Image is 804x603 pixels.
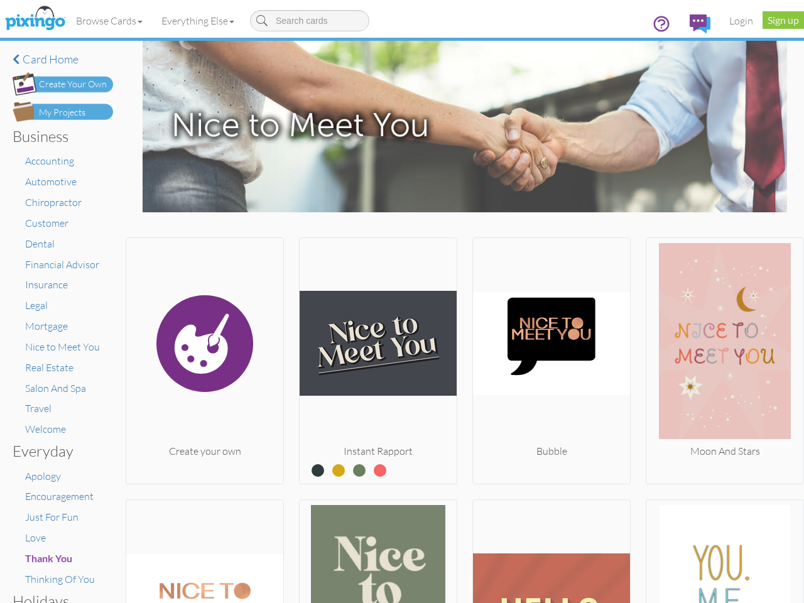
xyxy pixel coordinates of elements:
[25,320,68,332] a: Mortgage
[25,299,48,312] a: Legal
[25,196,82,209] a: Chiropractor
[25,552,72,564] span: Thank You
[300,444,457,459] div: Instant Rapport
[646,444,803,459] div: Moon And Stars
[25,155,74,167] a: Accounting
[152,5,244,36] a: Everything Else
[25,361,73,374] a: Real Estate
[25,573,95,585] a: Thinking Of You
[13,53,113,66] a: Card home
[126,444,283,459] div: Create your own
[473,444,630,459] div: Bubble
[39,78,107,91] div: Create Your Own
[25,382,86,394] a: Salon And Spa
[13,72,113,95] img: create-own-button.png
[13,443,104,459] h3: Everyday
[25,175,77,188] a: Automotive
[25,423,66,435] a: Welcome
[143,41,787,212] img: nice-to-meet-you.jpg
[39,106,85,119] div: My Projects
[25,531,46,544] a: Love
[25,278,68,291] a: Insurance
[473,243,630,444] img: 20190519-053422-a5473d950488-250.jpg
[25,340,100,353] a: Nice to Meet You
[67,5,152,36] a: Browse Cards
[25,237,55,250] a: Dental
[720,5,763,36] a: Login
[25,402,52,415] a: Travel
[13,128,104,144] h3: Business
[763,11,804,29] a: Sign up
[646,243,803,444] img: 20201015-182829-51e4a9639e9b-250.jpg
[2,3,68,35] img: pixingo logo
[250,10,369,31] input: Search cards
[25,258,99,271] a: Financial Advisor
[300,243,457,444] img: 20250527-043656-4a68221cc664-250.jpg
[25,511,79,523] a: Just For Fun
[25,470,61,482] a: Apology
[25,490,94,503] a: Encouragement
[25,552,72,565] a: Thank You
[690,14,710,33] img: comments.svg
[126,243,283,444] img: create.svg
[25,217,68,229] a: Customer
[13,102,113,122] img: my-projects-button.png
